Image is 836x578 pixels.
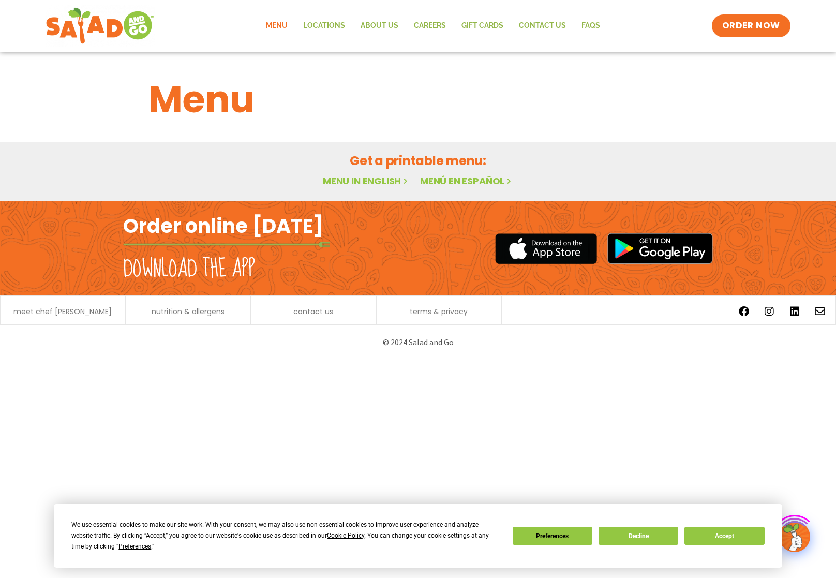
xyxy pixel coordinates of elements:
[327,532,364,539] span: Cookie Policy
[323,174,410,187] a: Menu in English
[420,174,513,187] a: Menú en español
[607,233,713,264] img: google_play
[123,213,323,239] h2: Order online [DATE]
[46,5,155,47] img: new-SAG-logo-768×292
[574,14,608,38] a: FAQs
[712,14,790,37] a: ORDER NOW
[295,14,353,38] a: Locations
[148,152,688,170] h2: Get a printable menu:
[293,308,333,315] a: contact us
[148,71,688,127] h1: Menu
[258,14,295,38] a: Menu
[513,527,592,545] button: Preferences
[684,527,764,545] button: Accept
[128,335,708,349] p: © 2024 Salad and Go
[123,255,255,284] h2: Download the app
[54,504,782,568] div: Cookie Consent Prompt
[13,308,112,315] a: meet chef [PERSON_NAME]
[123,242,330,247] img: fork
[118,543,151,550] span: Preferences
[495,232,597,265] img: appstore
[71,520,500,552] div: We use essential cookies to make our site work. With your consent, we may also use non-essential ...
[406,14,454,38] a: Careers
[152,308,225,315] a: nutrition & allergens
[410,308,468,315] a: terms & privacy
[258,14,608,38] nav: Menu
[353,14,406,38] a: About Us
[454,14,511,38] a: GIFT CARDS
[511,14,574,38] a: Contact Us
[722,20,780,32] span: ORDER NOW
[599,527,678,545] button: Decline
